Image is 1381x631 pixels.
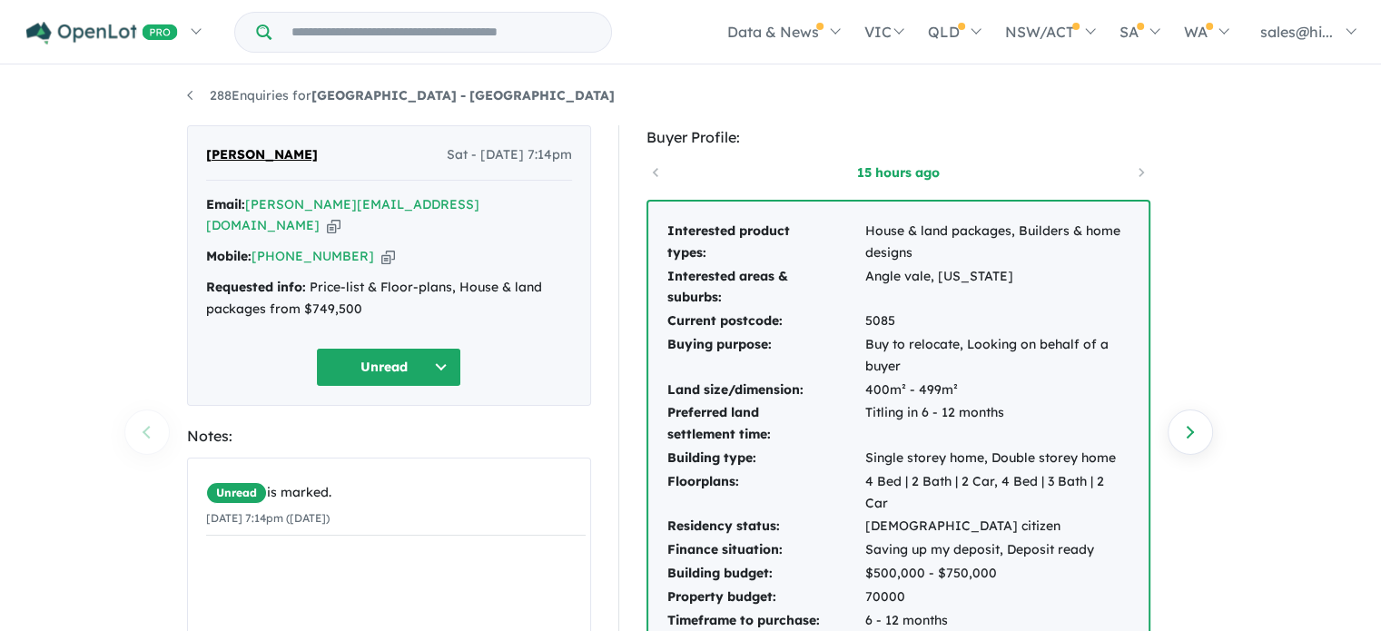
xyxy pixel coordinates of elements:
[864,447,1130,470] td: Single storey home, Double storey home
[187,87,615,104] a: 288Enquiries for[GEOGRAPHIC_DATA] - [GEOGRAPHIC_DATA]
[666,470,864,516] td: Floorplans:
[206,196,245,212] strong: Email:
[381,247,395,266] button: Copy
[666,265,864,311] td: Interested areas & suburbs:
[252,248,374,264] a: [PHONE_NUMBER]
[646,125,1150,150] div: Buyer Profile:
[206,482,267,504] span: Unread
[864,401,1130,447] td: Titling in 6 - 12 months
[864,515,1130,538] td: [DEMOGRAPHIC_DATA] citizen
[206,144,318,166] span: [PERSON_NAME]
[1260,23,1333,41] span: sales@hi...
[447,144,572,166] span: Sat - [DATE] 7:14pm
[864,586,1130,609] td: 70000
[666,310,864,333] td: Current postcode:
[666,586,864,609] td: Property budget:
[187,85,1195,107] nav: breadcrumb
[666,515,864,538] td: Residency status:
[187,424,591,449] div: Notes:
[206,482,586,504] div: is marked.
[666,562,864,586] td: Building budget:
[206,248,252,264] strong: Mobile:
[821,163,975,182] a: 15 hours ago
[864,310,1130,333] td: 5085
[666,333,864,379] td: Buying purpose:
[864,538,1130,562] td: Saving up my deposit, Deposit ready
[666,538,864,562] td: Finance situation:
[206,279,306,295] strong: Requested info:
[666,379,864,402] td: Land size/dimension:
[666,401,864,447] td: Preferred land settlement time:
[311,87,615,104] strong: [GEOGRAPHIC_DATA] - [GEOGRAPHIC_DATA]
[864,265,1130,311] td: Angle vale, [US_STATE]
[864,333,1130,379] td: Buy to relocate, Looking on behalf of a buyer
[206,511,330,525] small: [DATE] 7:14pm ([DATE])
[327,216,340,235] button: Copy
[26,22,178,44] img: Openlot PRO Logo White
[864,379,1130,402] td: 400m² - 499m²
[864,562,1130,586] td: $500,000 - $750,000
[275,13,607,52] input: Try estate name, suburb, builder or developer
[316,348,461,387] button: Unread
[864,220,1130,265] td: House & land packages, Builders & home designs
[206,196,479,234] a: [PERSON_NAME][EMAIL_ADDRESS][DOMAIN_NAME]
[666,447,864,470] td: Building type:
[206,277,572,320] div: Price-list & Floor-plans, House & land packages from $749,500
[666,220,864,265] td: Interested product types:
[864,470,1130,516] td: 4 Bed | 2 Bath | 2 Car, 4 Bed | 3 Bath | 2 Car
